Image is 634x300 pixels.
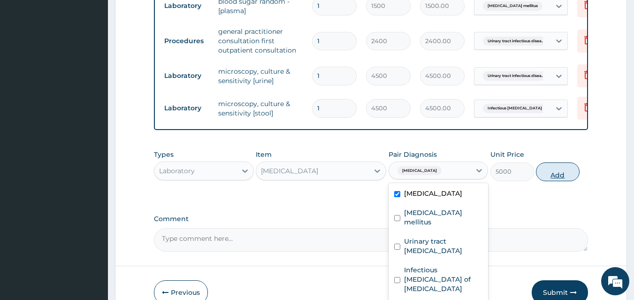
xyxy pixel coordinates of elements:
[536,162,580,181] button: Add
[160,67,214,85] td: Laboratory
[54,90,130,185] span: We're online!
[160,100,214,117] td: Laboratory
[17,47,38,70] img: d_794563401_company_1708531726252_794563401
[159,166,195,176] div: Laboratory
[256,150,272,159] label: Item
[160,32,214,50] td: Procedures
[214,22,307,60] td: general practitioner consultation first outpatient consultation
[404,237,483,255] label: Urinary tract [MEDICAL_DATA]
[483,37,549,46] span: Urinary tract infectious disea...
[214,94,307,123] td: microscopy, culture & sensitivity [stool]
[483,104,565,113] span: Infectious [MEDICAL_DATA] of intest...
[261,166,318,176] div: [MEDICAL_DATA]
[490,150,524,159] label: Unit Price
[404,189,462,198] label: [MEDICAL_DATA]
[154,5,176,27] div: Minimize live chat window
[389,150,437,159] label: Pair Diagnosis
[404,265,483,293] label: Infectious [MEDICAL_DATA] of [MEDICAL_DATA]
[214,62,307,90] td: microscopy, culture & sensitivity [urine]
[5,200,179,233] textarea: Type your message and hit 'Enter'
[397,166,442,176] span: [MEDICAL_DATA]
[49,53,158,65] div: Chat with us now
[404,208,483,227] label: [MEDICAL_DATA] mellitus
[154,151,174,159] label: Types
[154,215,588,223] label: Comment
[483,1,542,11] span: [MEDICAL_DATA] mellitus
[483,71,549,81] span: Urinary tract infectious disea...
